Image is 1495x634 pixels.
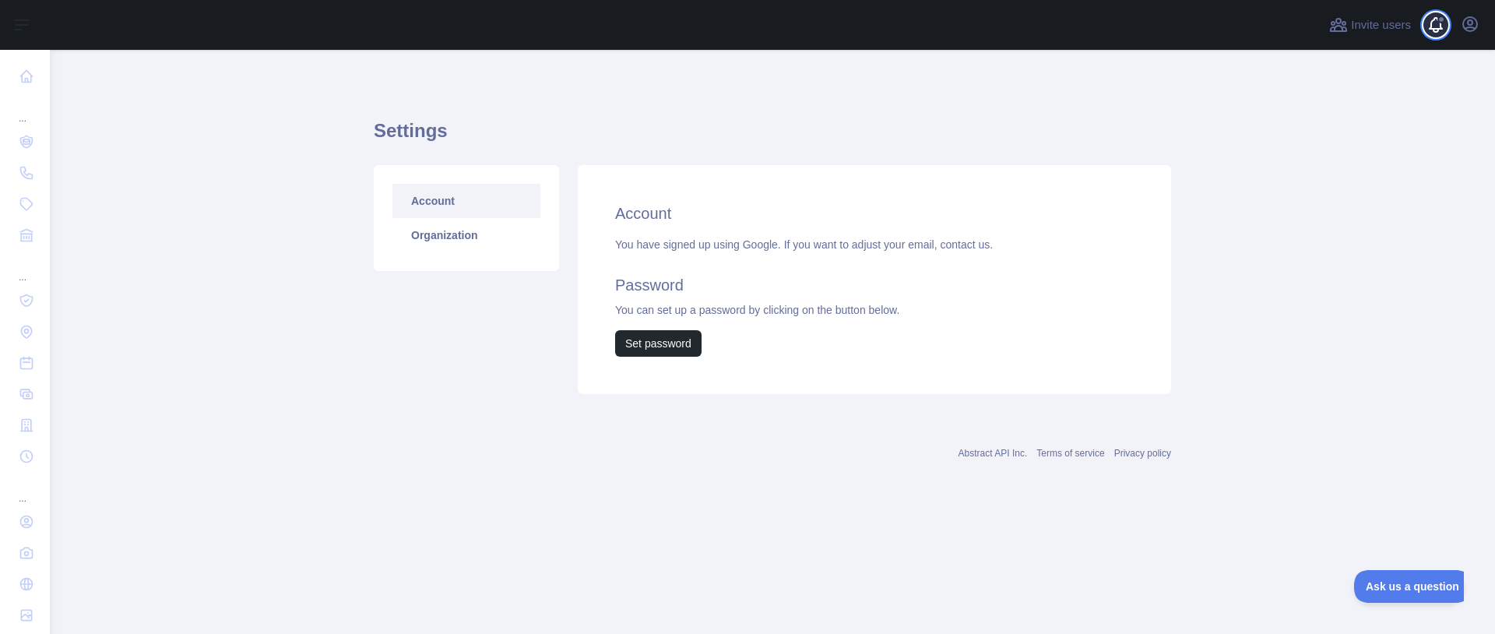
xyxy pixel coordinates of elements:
[615,274,1134,296] h2: Password
[392,218,540,252] a: Organization
[1351,16,1411,34] span: Invite users
[12,252,37,284] div: ...
[615,203,1134,224] h2: Account
[1326,12,1414,37] button: Invite users
[1114,448,1171,459] a: Privacy policy
[940,238,993,251] a: contact us.
[12,474,37,505] div: ...
[615,330,702,357] button: Set password
[12,93,37,125] div: ...
[615,237,1134,357] div: You have signed up using Google. If you want to adjust your email, You can set up a password by c...
[959,448,1028,459] a: Abstract API Inc.
[392,184,540,218] a: Account
[1036,448,1104,459] a: Terms of service
[374,118,1171,156] h1: Settings
[1354,570,1464,603] iframe: Toggle Customer Support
